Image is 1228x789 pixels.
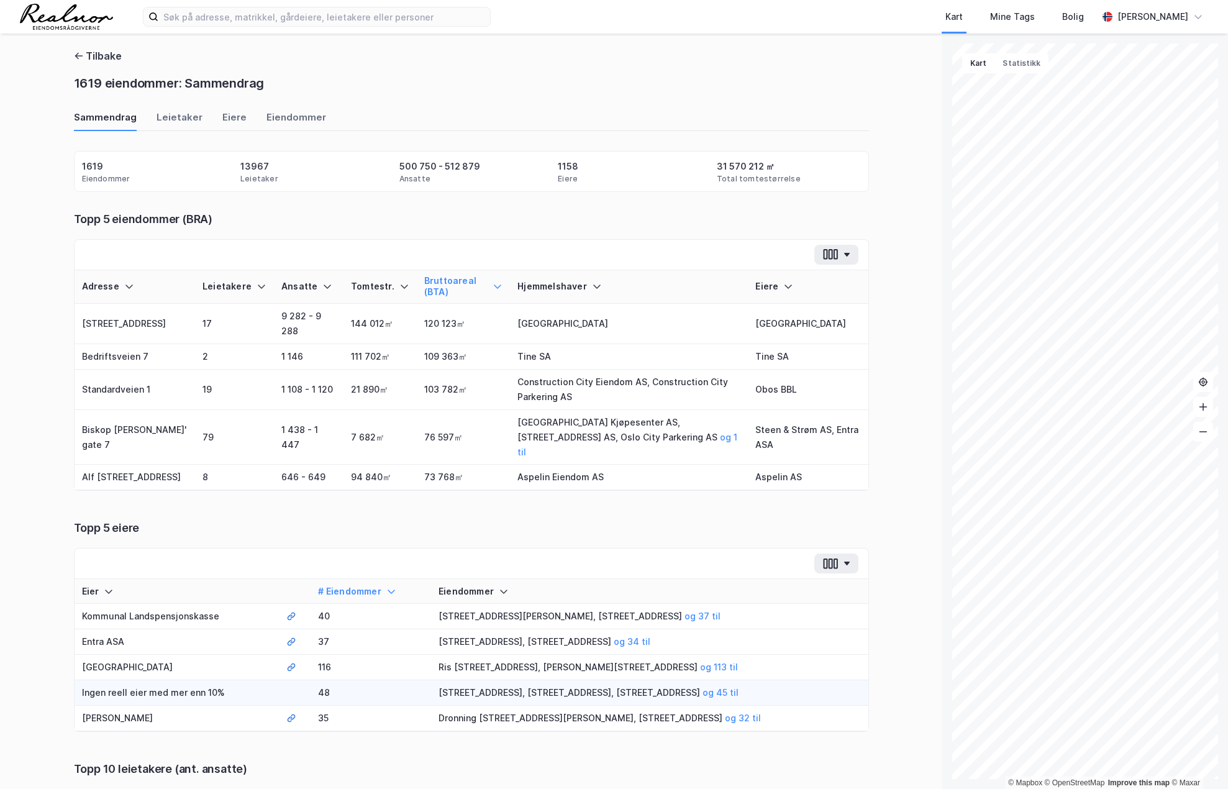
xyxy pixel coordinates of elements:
[343,344,417,370] td: 111 702㎡
[351,281,409,293] div: Tomtestr.
[558,159,578,174] div: 1158
[439,711,861,726] div: Dronning [STREET_ADDRESS][PERSON_NAME], [STREET_ADDRESS]
[240,174,278,184] div: Leietaker
[158,7,490,26] input: Søk på adresse, matrikkel, gårdeiere, leietakere eller personer
[311,655,431,680] td: 116
[1108,778,1170,787] a: Improve this map
[439,634,861,649] div: [STREET_ADDRESS], [STREET_ADDRESS]
[82,159,103,174] div: 1619
[311,680,431,706] td: 48
[945,9,963,24] div: Kart
[748,344,868,370] td: Tine SA
[417,410,510,465] td: 76 597㎡
[318,586,424,598] div: # Eiendommer
[1166,729,1228,789] iframe: Chat Widget
[343,410,417,465] td: 7 682㎡
[75,680,279,706] td: Ingen reell eier med mer enn 10%
[994,53,1048,73] button: Statistikk
[439,609,861,624] div: [STREET_ADDRESS][PERSON_NAME], [STREET_ADDRESS]
[755,281,860,293] div: Eiere
[343,465,417,490] td: 94 840㎡
[82,174,130,184] div: Eiendommer
[75,706,279,731] td: [PERSON_NAME]
[74,111,137,131] div: Sammendrag
[311,629,431,655] td: 37
[311,604,431,629] td: 40
[717,174,801,184] div: Total tomtestørrelse
[74,212,869,227] div: Topp 5 eiendommer (BRA)
[417,344,510,370] td: 109 363㎡
[343,370,417,410] td: 21 890㎡
[510,304,748,344] td: [GEOGRAPHIC_DATA]
[399,159,480,174] div: 500 750 - 512 879
[417,304,510,344] td: 120 123㎡
[510,370,748,410] td: Construction City Eiendom AS, Construction City Parkering AS
[439,586,861,598] div: Eiendommer
[748,410,868,465] td: Steen & Strøm AS, Entra ASA
[1117,9,1188,24] div: [PERSON_NAME]
[439,685,861,700] div: [STREET_ADDRESS], [STREET_ADDRESS], [STREET_ADDRESS]
[74,73,265,93] div: 1619 eiendommer: Sammendrag
[510,465,748,490] td: Aspelin Eiendom AS
[195,304,274,344] td: 17
[75,410,196,465] td: Biskop [PERSON_NAME]' gate 7
[1045,778,1105,787] a: OpenStreetMap
[417,465,510,490] td: 73 768㎡
[75,629,279,655] td: Entra ASA
[82,586,271,598] div: Eier
[74,521,869,536] div: Topp 5 eiere
[274,410,343,465] td: 1 438 - 1 447
[748,465,868,490] td: Aspelin AS
[990,9,1035,24] div: Mine Tags
[748,304,868,344] td: [GEOGRAPHIC_DATA]
[1062,9,1084,24] div: Bolig
[195,410,274,465] td: 79
[343,304,417,344] td: 144 012㎡
[195,465,274,490] td: 8
[281,281,336,293] div: Ansatte
[517,415,740,460] div: [GEOGRAPHIC_DATA] Kjøpesenter AS, [STREET_ADDRESS] AS, Oslo City Parkering AS
[717,159,775,174] div: 31 570 212 ㎡
[75,370,196,410] td: Standardveien 1
[417,370,510,410] td: 103 782㎡
[75,344,196,370] td: Bedriftsveien 7
[75,304,196,344] td: [STREET_ADDRESS]
[75,465,196,490] td: Alf [STREET_ADDRESS]
[274,304,343,344] td: 9 282 - 9 288
[274,465,343,490] td: 646 - 649
[274,370,343,410] td: 1 108 - 1 120
[74,48,122,63] button: Tilbake
[517,281,740,293] div: Hjemmelshaver
[274,344,343,370] td: 1 146
[195,370,274,410] td: 19
[1166,729,1228,789] div: Kontrollprogram for chat
[195,344,274,370] td: 2
[962,53,994,73] button: Kart
[82,281,188,293] div: Adresse
[266,111,326,131] div: Eiendommer
[439,660,861,675] div: Ris [STREET_ADDRESS], [PERSON_NAME][STREET_ADDRESS]
[240,159,269,174] div: 13967
[20,4,113,30] img: realnor-logo.934646d98de889bb5806.png
[558,174,578,184] div: Eiere
[222,111,247,131] div: Eiere
[75,604,279,629] td: Kommunal Landspensjonskasse
[399,174,430,184] div: Ansatte
[202,281,266,293] div: Leietakere
[1008,778,1042,787] a: Mapbox
[424,275,503,298] div: Bruttoareal (BTA)
[510,344,748,370] td: Tine SA
[75,655,279,680] td: [GEOGRAPHIC_DATA]
[311,706,431,731] td: 35
[74,762,869,777] div: Topp 10 leietakere (ant. ansatte)
[748,370,868,410] td: Obos BBL
[157,111,202,131] div: Leietaker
